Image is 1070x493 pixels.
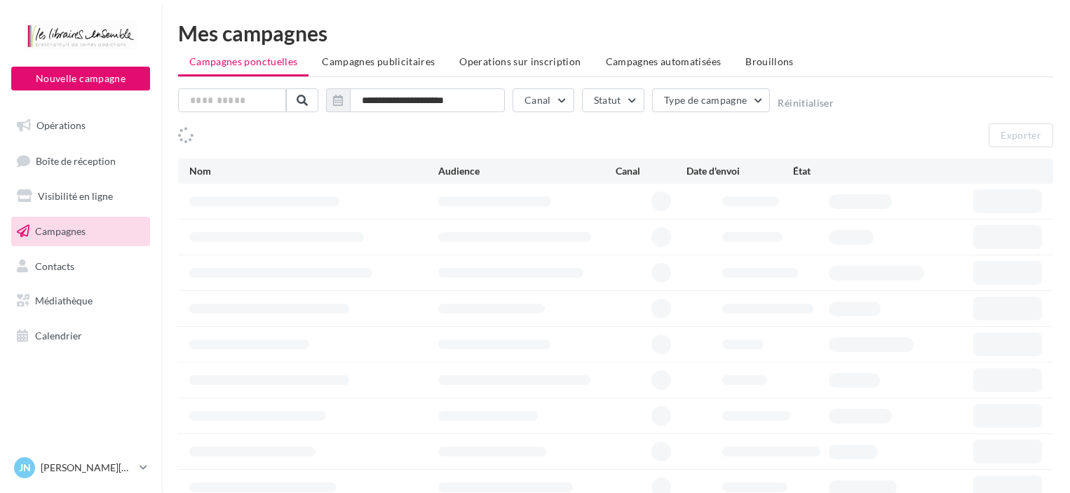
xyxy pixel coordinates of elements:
[8,182,153,211] a: Visibilité en ligne
[35,259,74,271] span: Contacts
[35,330,82,342] span: Calendrier
[11,454,150,481] a: JN [PERSON_NAME][DATE]
[8,321,153,351] a: Calendrier
[8,146,153,176] a: Boîte de réception
[38,190,113,202] span: Visibilité en ligne
[19,461,31,475] span: JN
[793,164,900,178] div: État
[8,111,153,140] a: Opérations
[35,295,93,306] span: Médiathèque
[606,55,722,67] span: Campagnes automatisées
[582,88,644,112] button: Statut
[778,97,834,109] button: Réinitialiser
[8,217,153,246] a: Campagnes
[686,164,793,178] div: Date d'envoi
[652,88,771,112] button: Type de campagne
[616,164,686,178] div: Canal
[36,119,86,131] span: Opérations
[322,55,435,67] span: Campagnes publicitaires
[35,225,86,237] span: Campagnes
[41,461,134,475] p: [PERSON_NAME][DATE]
[8,286,153,316] a: Médiathèque
[11,67,150,90] button: Nouvelle campagne
[36,154,116,166] span: Boîte de réception
[745,55,794,67] span: Brouillons
[438,164,616,178] div: Audience
[178,22,1053,43] div: Mes campagnes
[8,252,153,281] a: Contacts
[189,164,438,178] div: Nom
[513,88,574,112] button: Canal
[989,123,1053,147] button: Exporter
[459,55,581,67] span: Operations sur inscription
